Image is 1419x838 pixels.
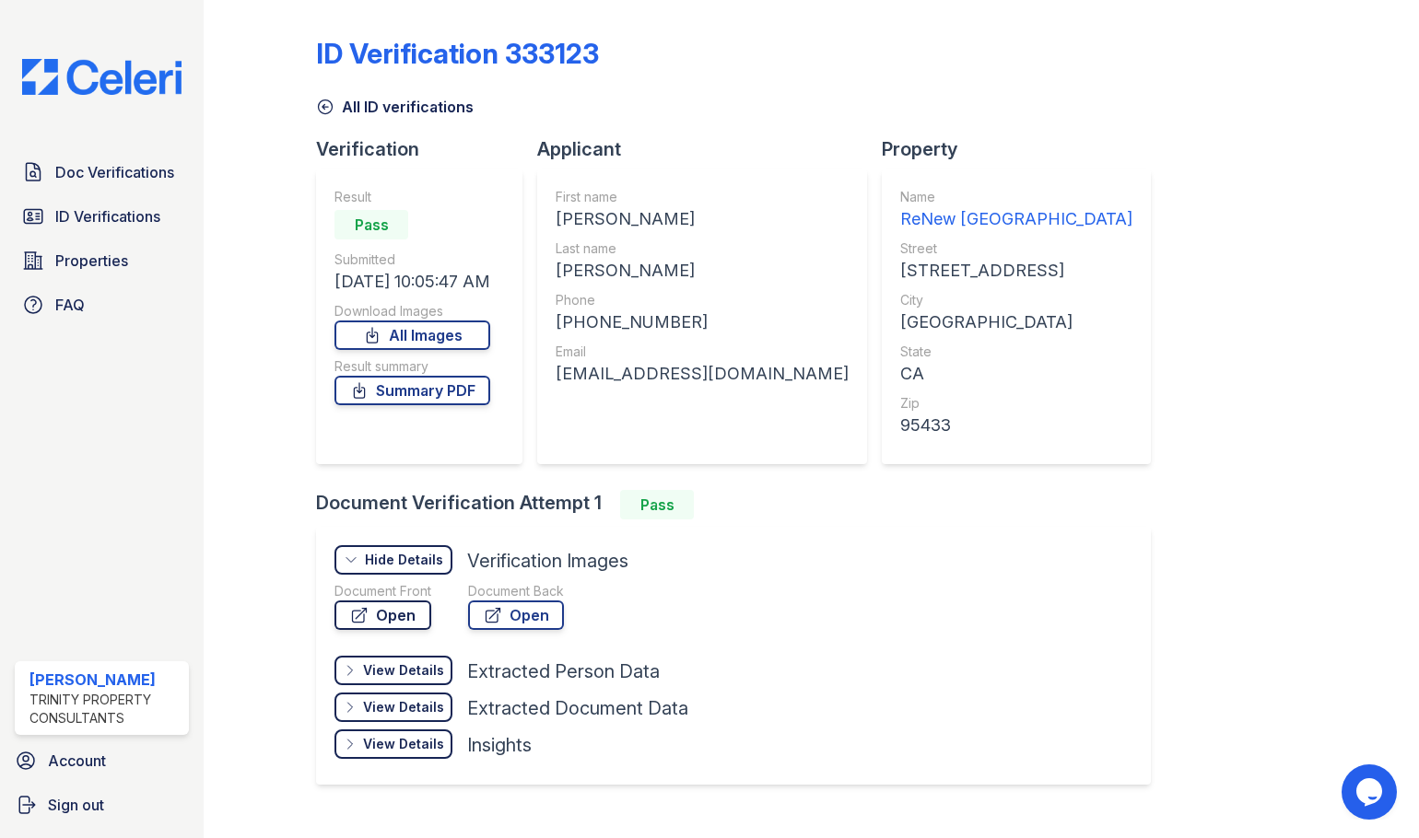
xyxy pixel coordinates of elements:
[900,309,1132,335] div: [GEOGRAPHIC_DATA]
[15,198,189,235] a: ID Verifications
[900,239,1132,258] div: Street
[15,154,189,191] a: Doc Verifications
[900,413,1132,438] div: 95433
[467,732,532,758] div: Insights
[334,210,408,239] div: Pass
[55,294,85,316] span: FAQ
[334,250,490,269] div: Submitted
[900,206,1132,232] div: ReNew [GEOGRAPHIC_DATA]
[15,286,189,323] a: FAQ
[900,361,1132,387] div: CA
[334,600,431,630] a: Open
[29,669,182,691] div: [PERSON_NAME]
[467,548,628,574] div: Verification Images
[316,490,1166,519] div: Document Verification Attempt 1
[900,188,1132,206] div: Name
[363,735,444,753] div: View Details
[363,661,444,680] div: View Details
[556,258,849,284] div: [PERSON_NAME]
[1342,764,1401,820] iframe: chat widget
[316,37,599,70] div: ID Verification 333123
[334,302,490,320] div: Download Images
[556,343,849,361] div: Email
[7,786,196,823] a: Sign out
[55,205,160,227] span: ID Verifications
[334,269,490,295] div: [DATE] 10:05:47 AM
[334,376,490,405] a: Summary PDF
[7,742,196,779] a: Account
[556,291,849,309] div: Phone
[556,309,849,335] div: [PHONE_NUMBER]
[468,600,564,630] a: Open
[468,582,564,600] div: Document Back
[363,698,444,716] div: View Details
[334,320,490,350] a: All Images
[29,691,182,727] div: Trinity Property Consultants
[556,361,849,387] div: [EMAIL_ADDRESS][DOMAIN_NAME]
[48,794,104,816] span: Sign out
[467,695,688,721] div: Extracted Document Data
[7,59,196,95] img: CE_Logo_Blue-a8612792a0a2168367f1c8372b55b34899dd931a85d93a1a3d3e32e68fde9ad4.png
[467,658,660,684] div: Extracted Person Data
[55,161,174,183] span: Doc Verifications
[537,136,882,162] div: Applicant
[556,239,849,258] div: Last name
[334,357,490,376] div: Result summary
[900,291,1132,309] div: City
[316,96,474,118] a: All ID verifications
[900,258,1132,284] div: [STREET_ADDRESS]
[316,136,537,162] div: Verification
[334,582,431,600] div: Document Front
[900,188,1132,232] a: Name ReNew [GEOGRAPHIC_DATA]
[900,343,1132,361] div: State
[882,136,1166,162] div: Property
[556,188,849,206] div: First name
[15,242,189,279] a: Properties
[55,250,128,272] span: Properties
[334,188,490,206] div: Result
[620,490,694,519] div: Pass
[556,206,849,232] div: [PERSON_NAME]
[900,394,1132,413] div: Zip
[365,551,443,569] div: Hide Details
[48,750,106,772] span: Account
